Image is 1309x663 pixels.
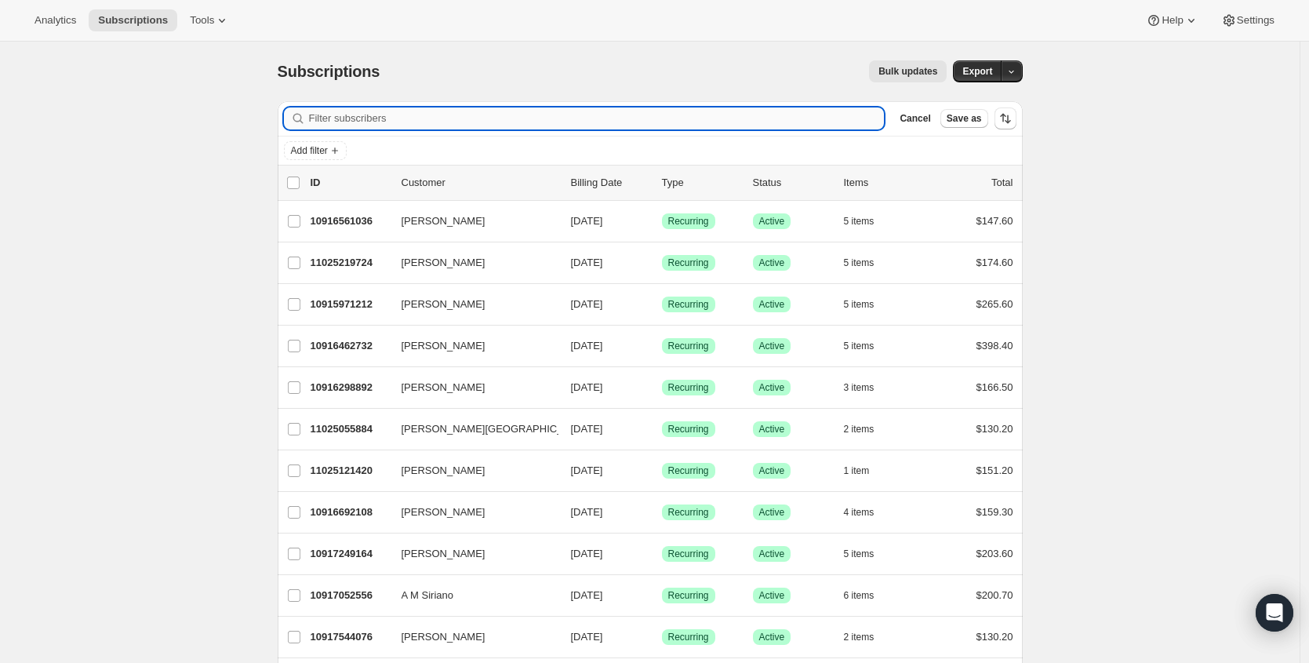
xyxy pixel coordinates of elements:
span: [DATE] [571,381,603,393]
p: 11025219724 [311,255,389,271]
span: Active [759,298,785,311]
span: Subscriptions [98,14,168,27]
span: Export [962,65,992,78]
button: Subscriptions [89,9,177,31]
button: [PERSON_NAME] [392,458,549,483]
p: 11025055884 [311,421,389,437]
input: Filter subscribers [309,107,885,129]
div: 10917052556A M Siriano[DATE]SuccessRecurringSuccessActive6 items$200.70 [311,585,1013,607]
button: Settings [1212,9,1284,31]
div: 11025121420[PERSON_NAME][DATE]SuccessRecurringSuccessActive1 item$151.20 [311,460,1013,482]
p: Status [753,175,831,191]
span: 2 items [844,631,874,643]
span: $203.60 [976,548,1013,559]
div: 10916462732[PERSON_NAME][DATE]SuccessRecurringSuccessActive5 items$398.40 [311,335,1013,357]
button: Analytics [25,9,85,31]
button: 2 items [844,626,892,648]
button: 3 items [844,377,892,399]
span: Active [759,257,785,269]
span: Recurring [668,340,709,352]
span: Settings [1237,14,1274,27]
span: [PERSON_NAME] [402,297,485,312]
span: Help [1162,14,1183,27]
span: 5 items [844,215,874,228]
span: [PERSON_NAME] [402,255,485,271]
button: [PERSON_NAME] [392,625,549,650]
span: Recurring [668,215,709,228]
p: Customer [402,175,558,191]
span: [PERSON_NAME] [402,546,485,562]
button: 6 items [844,585,892,607]
span: [PERSON_NAME] [402,213,485,229]
button: Export [953,60,1002,82]
button: [PERSON_NAME] [392,292,549,317]
span: 2 items [844,423,874,435]
button: 2 items [844,418,892,440]
span: [DATE] [571,298,603,310]
span: Active [759,215,785,228]
span: [PERSON_NAME] [402,380,485,395]
span: [DATE] [571,423,603,435]
p: 11025121420 [311,463,389,479]
span: Bulk updates [878,65,937,78]
div: 10916298892[PERSON_NAME][DATE]SuccessRecurringSuccessActive3 items$166.50 [311,377,1013,399]
span: Active [759,340,785,352]
span: 3 items [844,381,874,394]
div: 11025055884[PERSON_NAME][GEOGRAPHIC_DATA][DATE]SuccessRecurringSuccessActive2 items$130.20 [311,418,1013,440]
span: [PERSON_NAME] [402,505,485,520]
span: Save as [947,112,982,125]
span: Recurring [668,631,709,643]
span: Active [759,464,785,477]
span: Tools [190,14,214,27]
span: Recurring [668,381,709,394]
span: Recurring [668,589,709,602]
button: [PERSON_NAME] [392,500,549,525]
span: Active [759,506,785,519]
span: Recurring [668,298,709,311]
span: Recurring [668,464,709,477]
span: [PERSON_NAME] [402,629,485,645]
span: $265.60 [976,298,1013,310]
button: Cancel [893,109,936,128]
span: $174.60 [976,257,1013,268]
span: Active [759,423,785,435]
span: Add filter [291,144,328,157]
p: 10917249164 [311,546,389,562]
span: [DATE] [571,340,603,352]
span: [DATE] [571,589,603,601]
span: Recurring [668,506,709,519]
span: $200.70 [976,589,1013,601]
button: [PERSON_NAME][GEOGRAPHIC_DATA] [392,417,549,442]
p: Billing Date [571,175,649,191]
span: Subscriptions [278,63,380,80]
button: Help [1136,9,1208,31]
button: 1 item [844,460,887,482]
span: Cancel [900,112,930,125]
span: $159.30 [976,506,1013,518]
span: 5 items [844,340,874,352]
span: [DATE] [571,257,603,268]
p: 10916298892 [311,380,389,395]
div: 10916561036[PERSON_NAME][DATE]SuccessRecurringSuccessActive5 items$147.60 [311,210,1013,232]
div: Open Intercom Messenger [1256,594,1293,632]
div: 11025219724[PERSON_NAME][DATE]SuccessRecurringSuccessActive5 items$174.60 [311,252,1013,274]
button: 5 items [844,252,892,274]
div: 10917249164[PERSON_NAME][DATE]SuccessRecurringSuccessActive5 items$203.60 [311,543,1013,565]
button: [PERSON_NAME] [392,541,549,566]
span: A M Siriano [402,588,453,603]
span: $147.60 [976,215,1013,227]
span: Active [759,381,785,394]
span: $398.40 [976,340,1013,352]
span: 1 item [844,464,870,477]
span: Active [759,548,785,560]
span: [DATE] [571,631,603,643]
div: Items [844,175,922,191]
button: 5 items [844,543,892,565]
p: 10915971212 [311,297,389,312]
span: [DATE] [571,548,603,559]
p: 10916561036 [311,213,389,229]
span: [DATE] [571,506,603,518]
span: 5 items [844,298,874,311]
button: 5 items [844,210,892,232]
span: 5 items [844,257,874,269]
